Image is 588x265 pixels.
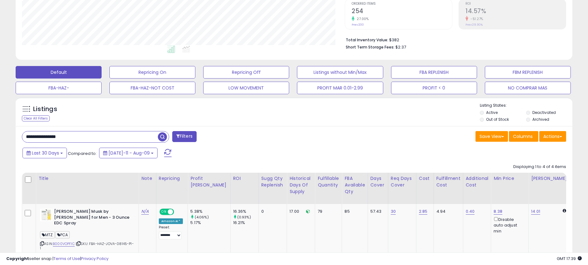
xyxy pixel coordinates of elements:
div: 16.21% [233,220,259,226]
div: Cost [419,175,431,182]
span: ROI [465,2,566,6]
div: Fulfillable Quantity [318,175,339,188]
label: Active [486,110,498,115]
button: FBA-HAZ-NOT COST [109,82,195,94]
span: | SKU: FBA-HAZ-JOVA-08145-P1-1 [40,241,134,251]
a: 0.40 [466,208,475,215]
li: $382 [346,36,561,43]
span: $2.37 [395,44,406,50]
a: 30 [391,208,396,215]
div: 79 [318,209,337,214]
span: Last 30 Days [32,150,59,156]
small: Prev: 200 [352,23,364,27]
div: Note [141,175,153,182]
div: 5.17% [190,220,230,226]
button: NO COMPRAR MAS [485,82,571,94]
div: Sugg Qty Replenish [261,175,284,188]
a: 14.01 [531,208,540,215]
button: Actions [539,131,566,142]
button: Listings without Min/Max [297,66,383,79]
a: B000VOPFIC [53,241,75,247]
div: seller snap | | [6,256,108,262]
div: [PERSON_NAME] [531,175,568,182]
div: Profit [PERSON_NAME] [190,175,228,188]
div: 0 [261,209,282,214]
span: ON [160,209,168,215]
a: 8.38 [494,208,502,215]
div: Disable auto adjust min [494,216,524,234]
div: Displaying 1 to 4 of 4 items [513,164,566,170]
span: [DATE]-11 - Aug-09 [108,150,150,156]
div: 85 [344,209,363,214]
span: MTZ [40,231,55,238]
b: Total Inventory Value: [346,37,388,43]
div: ROI [233,175,256,182]
img: 41rDTk-kqhL._SL40_.jpg [40,209,53,221]
h2: 254 [352,8,452,16]
div: 4.94 [436,209,458,214]
button: Last 30 Days [23,148,67,158]
span: Compared to: [68,150,97,156]
button: Columns [509,131,538,142]
a: Privacy Policy [81,256,108,262]
strong: Copyright [6,256,29,262]
a: 2.85 [419,208,428,215]
div: Days Cover [370,175,385,188]
button: PROFIT MAR 0.01-2.99 [297,82,383,94]
small: (0.93%) [237,215,251,220]
small: Prev: 29.90% [465,23,483,27]
div: FBA Available Qty [344,175,365,195]
div: Title [38,175,136,182]
div: 17.00 [289,209,310,214]
button: PROFIT < 0 [391,82,477,94]
b: Short Term Storage Fees: [346,44,395,50]
button: Default [16,66,102,79]
span: OFF [173,209,183,215]
div: Req Days Cover [391,175,414,188]
div: Repricing [159,175,185,182]
span: Ordered Items [352,2,452,6]
a: N/A [141,208,149,215]
div: Fulfillment Cost [436,175,460,188]
div: 57.43 [370,209,383,214]
button: [DATE]-11 - Aug-09 [99,148,158,158]
button: LOW MOVEMENT [203,82,289,94]
div: 5.38% [190,209,230,214]
button: FBM REPLENISH [485,66,571,79]
label: Out of Stock [486,117,509,122]
p: Listing States: [480,103,572,109]
h5: Listings [33,105,57,114]
span: Columns [513,133,533,140]
th: Please note that this number is a calculation based on your required days of coverage and your ve... [259,173,287,204]
a: Terms of Use [53,256,80,262]
small: (4.06%) [195,215,209,220]
div: Additional Cost [466,175,489,188]
button: Save View [475,131,508,142]
div: Preset: [159,225,183,239]
h2: 14.57% [465,8,566,16]
div: Amazon AI * [159,218,183,224]
button: FBA-HAZ- [16,82,102,94]
button: Repricing Off [203,66,289,79]
button: Repricing On [109,66,195,79]
div: 16.36% [233,209,259,214]
div: Historical Days Of Supply [289,175,312,195]
small: 27.00% [354,17,369,21]
span: PCA [55,231,70,238]
button: Filters [172,131,197,142]
span: 2025-09-9 17:39 GMT [557,256,582,262]
button: FBA REPLENISH [391,66,477,79]
div: Clear All Filters [22,115,50,121]
label: Deactivated [532,110,556,115]
label: Archived [532,117,549,122]
div: Min Price [494,175,526,182]
b: [PERSON_NAME] Musk by [PERSON_NAME] for Men - 3 Ounce EDC Spray [54,209,130,228]
small: -51.27% [468,17,483,21]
